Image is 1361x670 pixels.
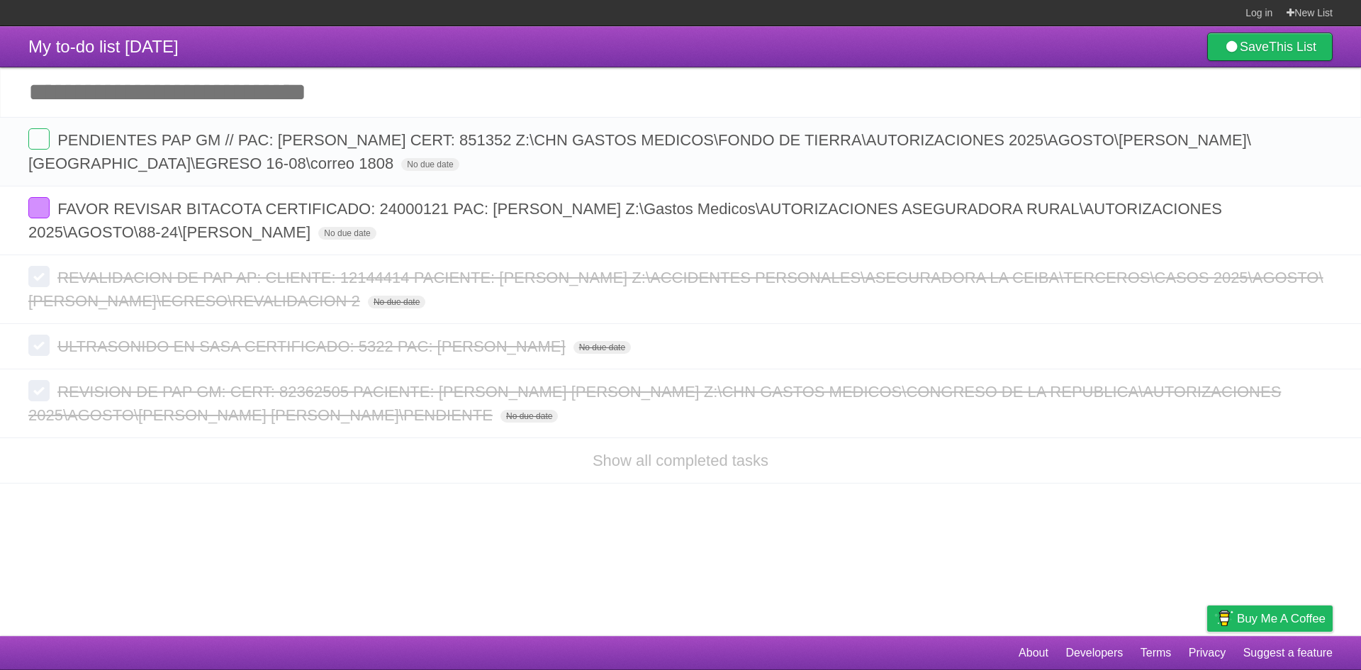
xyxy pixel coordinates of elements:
[1269,40,1316,54] b: This List
[500,410,558,423] span: No due date
[28,128,50,150] label: Done
[28,200,1222,241] span: FAVOR REVISAR BITACOTA CERTIFICADO: 24000121 PAC: [PERSON_NAME] Z:\Gastos Medicos\AUTORIZACIONES ...
[28,37,179,56] span: My to-do list [DATE]
[1019,640,1048,666] a: About
[1237,606,1326,631] span: Buy me a coffee
[1065,640,1123,666] a: Developers
[593,452,768,469] a: Show all completed tasks
[1141,640,1172,666] a: Terms
[1207,605,1333,632] a: Buy me a coffee
[573,341,631,354] span: No due date
[28,269,1323,310] span: REVALIDACION DE PAP AP: CLIENTE: 12144414 PACIENTE: [PERSON_NAME] Z:\ACCIDENTES PERSONALES\ASEGUR...
[28,383,1281,424] span: REVISION DE PAP GM: CERT: 82362505 PACIENTE: [PERSON_NAME] [PERSON_NAME] Z:\CHN GASTOS MEDICOS\CO...
[28,197,50,218] label: Done
[1243,640,1333,666] a: Suggest a feature
[1214,606,1233,630] img: Buy me a coffee
[1207,33,1333,61] a: SaveThis List
[368,296,425,308] span: No due date
[28,335,50,356] label: Done
[57,337,569,355] span: ULTRASONIDO EN SASA CERTIFICADO: 5322 PAC: [PERSON_NAME]
[318,227,376,240] span: No due date
[28,266,50,287] label: Done
[28,131,1251,172] span: PENDIENTES PAP GM // PAC: [PERSON_NAME] CERT: 851352 Z:\CHN GASTOS MEDICOS\FONDO DE TIERRA\AUTORI...
[1189,640,1226,666] a: Privacy
[401,158,459,171] span: No due date
[28,380,50,401] label: Done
